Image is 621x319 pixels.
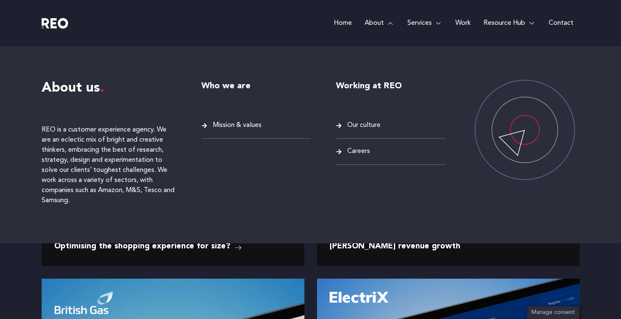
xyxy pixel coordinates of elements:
span: Manage consent [531,310,575,315]
span: Our culture [345,120,381,131]
a: Our culture [336,120,445,131]
a: Careers [336,146,445,157]
p: REO is a customer experience agency. We are an eclectic mix of bright and creative thinkers, embr... [42,125,176,206]
span: Careers [345,146,370,157]
span: About us [42,82,104,95]
a: Optimising the shopping experience for size? [54,240,243,253]
h6: Working at REO [336,80,445,92]
span: Optimising the shopping experience for size? [54,240,230,253]
span: Mission & values [211,120,262,131]
h6: Who we are [201,80,311,92]
a: Mission & values [201,120,311,131]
